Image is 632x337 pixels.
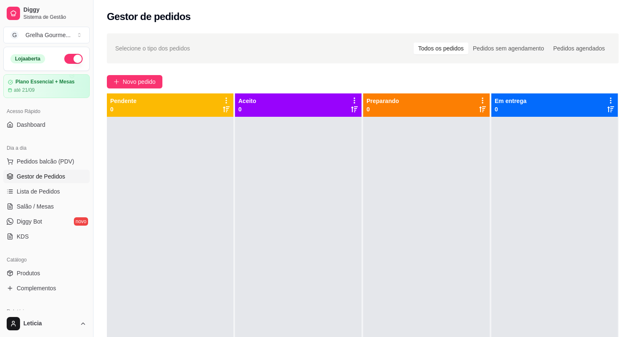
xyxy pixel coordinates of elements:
span: Complementos [17,284,56,292]
p: Pendente [110,97,137,105]
span: Sistema de Gestão [23,14,86,20]
p: 0 [238,105,256,113]
div: Catálogo [3,253,90,267]
button: Leticia [3,314,90,334]
span: Dashboard [17,121,46,129]
span: Salão / Mesas [17,202,54,211]
div: Pedidos sem agendamento [468,43,549,54]
span: Relatórios [7,308,29,315]
div: Dia a dia [3,141,90,155]
span: Pedidos balcão (PDV) [17,157,74,166]
button: Novo pedido [107,75,162,88]
div: Acesso Rápido [3,105,90,118]
a: DiggySistema de Gestão [3,3,90,23]
a: Salão / Mesas [3,200,90,213]
span: Produtos [17,269,40,277]
a: Diggy Botnovo [3,215,90,228]
button: Pedidos balcão (PDV) [3,155,90,168]
a: KDS [3,230,90,243]
a: Produtos [3,267,90,280]
span: KDS [17,232,29,241]
div: Todos os pedidos [414,43,468,54]
h2: Gestor de pedidos [107,10,191,23]
a: Complementos [3,282,90,295]
span: Diggy Bot [17,217,42,226]
span: Leticia [23,320,76,327]
article: até 21/09 [14,87,35,93]
button: Alterar Status [64,54,83,64]
span: plus [114,79,119,85]
div: Pedidos agendados [549,43,609,54]
span: Lista de Pedidos [17,187,60,196]
a: Plano Essencial + Mesasaté 21/09 [3,74,90,98]
a: Gestor de Pedidos [3,170,90,183]
article: Plano Essencial + Mesas [15,79,75,85]
p: Em entrega [495,97,526,105]
p: 0 [495,105,526,113]
span: G [10,31,19,39]
a: Dashboard [3,118,90,131]
p: Aceito [238,97,256,105]
span: Novo pedido [123,77,156,86]
div: Loja aberta [10,54,45,63]
div: Grelha Gourme ... [25,31,71,39]
p: 0 [110,105,137,113]
p: Preparando [367,97,399,105]
button: Select a team [3,27,90,43]
span: Selecione o tipo dos pedidos [115,44,190,53]
span: Diggy [23,6,86,14]
a: Lista de Pedidos [3,185,90,198]
span: Gestor de Pedidos [17,172,65,181]
p: 0 [367,105,399,113]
